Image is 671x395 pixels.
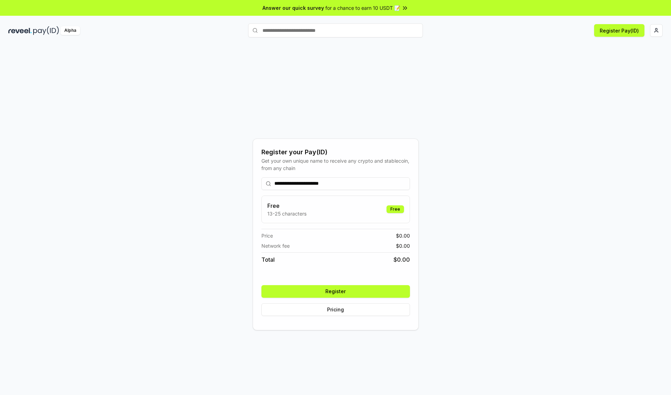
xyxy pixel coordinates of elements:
[33,26,59,35] img: pay_id
[325,4,400,12] span: for a chance to earn 10 USDT 📝
[396,242,410,249] span: $ 0.00
[261,303,410,316] button: Pricing
[261,255,275,264] span: Total
[394,255,410,264] span: $ 0.00
[267,210,306,217] p: 13-25 characters
[261,232,273,239] span: Price
[261,285,410,298] button: Register
[262,4,324,12] span: Answer our quick survey
[594,24,644,37] button: Register Pay(ID)
[261,242,290,249] span: Network fee
[60,26,80,35] div: Alpha
[261,147,410,157] div: Register your Pay(ID)
[261,157,410,172] div: Get your own unique name to receive any crypto and stablecoin, from any chain
[8,26,32,35] img: reveel_dark
[387,205,404,213] div: Free
[396,232,410,239] span: $ 0.00
[267,202,306,210] h3: Free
